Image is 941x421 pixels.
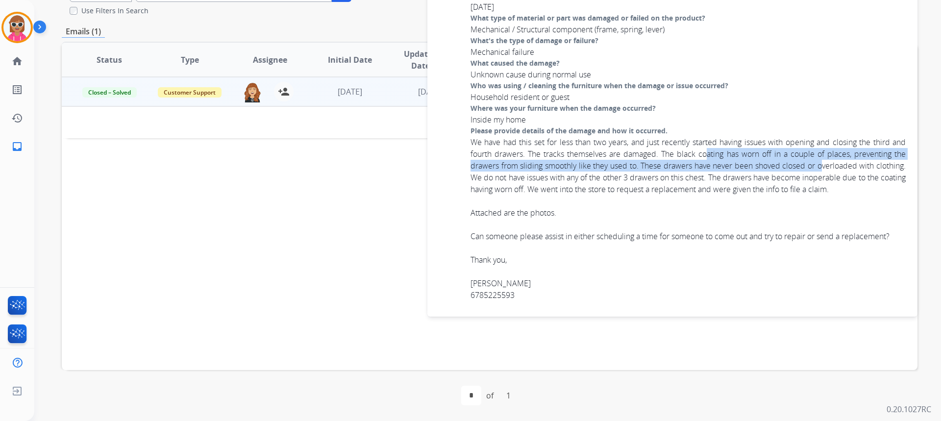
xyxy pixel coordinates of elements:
span: Type [181,54,199,66]
div: Where was your furniture when the damage occurred? [470,103,906,114]
div: Mechanical failure [470,46,906,58]
div: Attached are the photos. [470,207,906,219]
mat-icon: list_alt [11,84,23,96]
div: Can someone please assist in either scheduling a time for someone to come out and try to repair o... [470,230,906,242]
span: [DATE] [338,86,362,97]
span: Status [97,54,122,66]
div: [PERSON_NAME] [470,277,906,289]
div: What caused the damage? [470,58,906,69]
div: What's the type of damage or failure? [470,35,906,46]
p: Emails (1) [62,25,105,38]
span: Updated Date [398,48,443,72]
div: Who was using / cleaning the furniture when the damage or issue occurred? [470,80,906,91]
span: [DATE] [418,86,443,97]
span: Closed – Solved [82,87,137,98]
span: Customer Support [158,87,222,98]
img: avatar [3,14,31,41]
mat-icon: inbox [11,141,23,152]
p: 0.20.1027RC [887,403,931,415]
div: 1 [498,386,519,405]
div: We have had this set for less than two years, and just recently started having issues with openin... [470,136,906,195]
mat-icon: home [11,55,23,67]
div: Unknown cause during normal use [470,69,906,80]
mat-icon: history [11,112,23,124]
div: Thank you, [470,254,906,266]
span: Assignee [253,54,287,66]
div: 6785225593 [470,289,906,301]
div: Household resident or guest [470,91,906,103]
img: agent-avatar [243,82,262,102]
mat-icon: person_add [278,86,290,98]
div: What type of material or part was damaged or failed on the product? [470,13,906,24]
div: Inside my home [470,114,906,125]
span: Initial Date [328,54,372,66]
div: [DATE] [470,1,906,13]
div: Mechanical / Structural component (frame, spring, lever) [470,24,906,35]
label: Use Filters In Search [81,6,149,16]
div: of [486,390,494,401]
div: Please provide details of the damage and how it occurred. [470,125,906,136]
